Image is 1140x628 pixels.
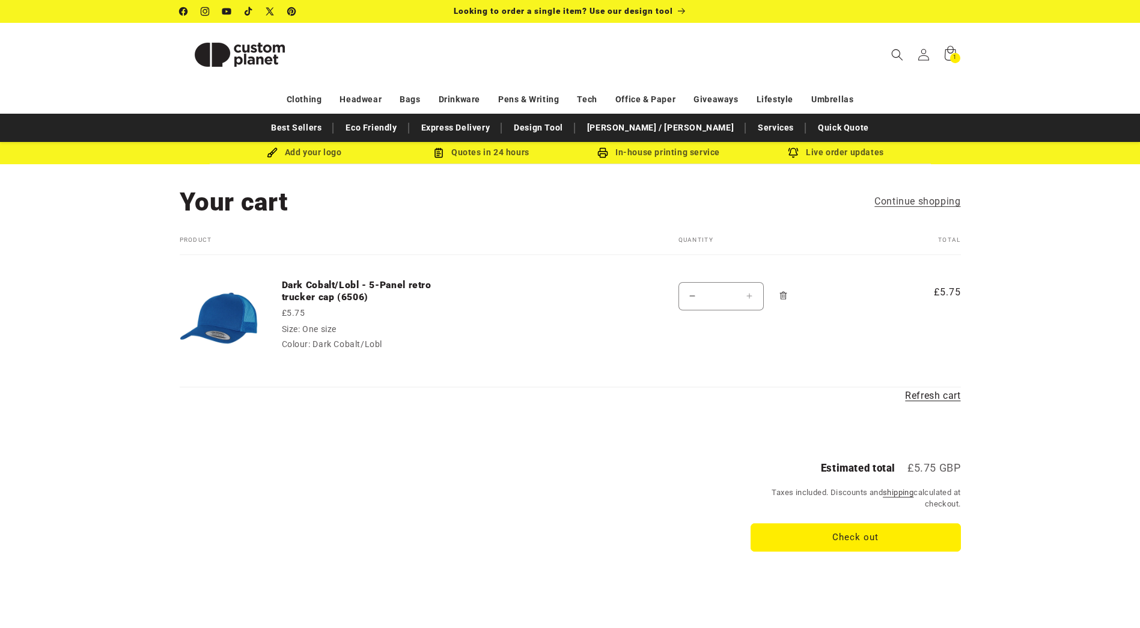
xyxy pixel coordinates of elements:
[953,53,957,63] span: 1
[880,236,961,255] th: Total
[393,145,570,160] div: Quotes in 24 hours
[597,147,608,158] img: In-house printing
[282,307,462,319] div: £5.75
[884,42,910,68] summary: Search
[180,279,258,357] img: 5-Panel retro trucker cap (6506)
[821,463,895,473] h2: Estimated total
[905,387,960,405] a: Refresh cart
[180,28,300,82] img: Custom Planet
[340,89,382,110] a: Headwear
[282,324,300,334] dt: Size:
[706,282,736,310] input: Quantity for Dark Cobalt/Lobl - 5-Panel retro trucker cap (6506)
[216,145,393,160] div: Add your logo
[907,463,960,473] p: £5.75 GBP
[508,117,569,138] a: Design Tool
[748,145,925,160] div: Live order updates
[175,23,304,86] a: Custom Planet
[788,147,799,158] img: Order updates
[811,89,853,110] a: Umbrellas
[751,523,961,552] button: Check out
[812,117,875,138] a: Quick Quote
[433,147,444,158] img: Order Updates Icon
[773,279,794,313] a: Remove Dark Cobalt/Lobl - 5-Panel retro trucker cap (6506) - One size / Dark Cobalt/Lobl
[267,147,278,158] img: Brush Icon
[287,89,322,110] a: Clothing
[282,339,311,349] dt: Colour:
[400,89,420,110] a: Bags
[648,236,880,255] th: Quantity
[265,117,328,138] a: Best Sellers
[874,193,960,211] a: Continue shopping
[415,117,496,138] a: Express Delivery
[615,89,675,110] a: Office & Paper
[498,89,559,110] a: Pens & Writing
[454,6,673,16] span: Looking to order a single item? Use our design tool
[312,339,382,349] dd: Dark Cobalt/Lobl
[439,89,480,110] a: Drinkware
[577,89,597,110] a: Tech
[180,236,648,255] th: Product
[904,285,961,300] span: £5.75
[282,279,462,304] a: Dark Cobalt/Lobl - 5-Panel retro trucker cap (6506)
[570,145,748,160] div: In-house printing service
[340,117,403,138] a: Eco Friendly
[757,89,793,110] a: Lifestyle
[693,89,738,110] a: Giveaways
[581,117,740,138] a: [PERSON_NAME] / [PERSON_NAME]
[751,487,961,510] small: Taxes included. Discounts and calculated at checkout.
[180,186,288,218] h1: Your cart
[752,117,800,138] a: Services
[302,324,337,334] dd: One size
[883,488,913,497] a: shipping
